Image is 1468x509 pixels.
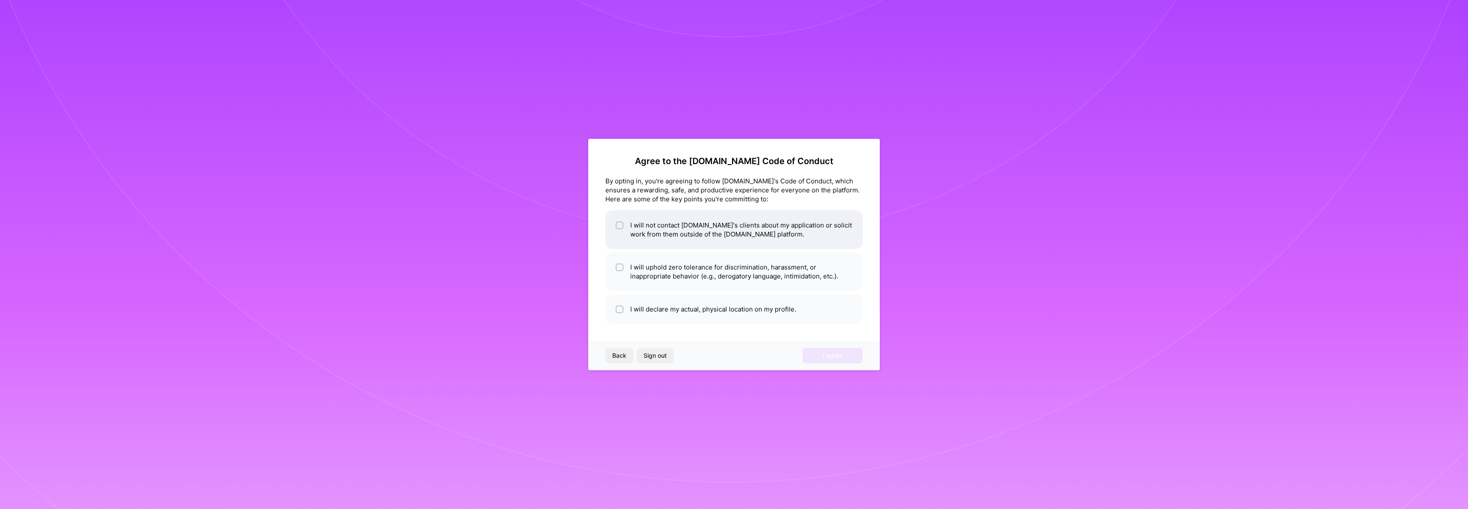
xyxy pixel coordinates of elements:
span: Back [612,351,626,360]
li: I will declare my actual, physical location on my profile. [605,294,863,324]
li: I will uphold zero tolerance for discrimination, harassment, or inappropriate behavior (e.g., der... [605,252,863,291]
div: By opting in, you're agreeing to follow [DOMAIN_NAME]'s Code of Conduct, which ensures a rewardin... [605,177,863,204]
button: Back [605,348,633,363]
span: Sign out [644,351,667,360]
h2: Agree to the [DOMAIN_NAME] Code of Conduct [605,156,863,166]
li: I will not contact [DOMAIN_NAME]'s clients about my application or solicit work from them outside... [605,210,863,249]
button: Sign out [637,348,674,363]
